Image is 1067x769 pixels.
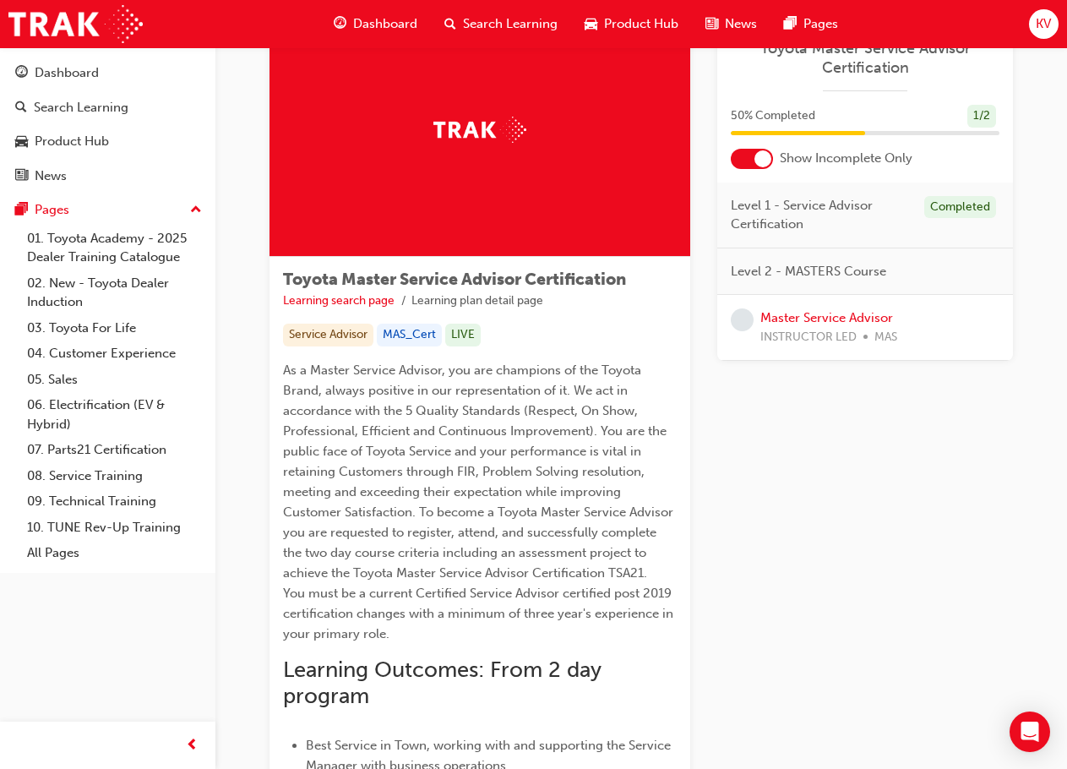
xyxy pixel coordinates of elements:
[445,324,481,346] div: LIVE
[190,199,202,221] span: up-icon
[20,367,209,393] a: 05. Sales
[35,132,109,151] div: Product Hub
[731,39,999,77] a: Toyota Master Service Advisor Certification
[20,315,209,341] a: 03. Toyota For Life
[760,328,857,347] span: INSTRUCTOR LED
[967,105,996,128] div: 1 / 2
[725,14,757,34] span: News
[35,63,99,83] div: Dashboard
[433,117,526,143] img: Trak
[283,363,677,641] span: As a Master Service Advisor, you are champions of the Toyota Brand, always positive in our repres...
[731,196,911,234] span: Level 1 - Service Advisor Certification
[15,134,28,150] span: car-icon
[20,270,209,315] a: 02. New - Toyota Dealer Induction
[571,7,692,41] a: car-iconProduct Hub
[283,270,626,289] span: Toyota Master Service Advisor Certification
[692,7,770,41] a: news-iconNews
[20,437,209,463] a: 07. Parts21 Certification
[283,293,395,308] a: Learning search page
[411,292,543,311] li: Learning plan detail page
[20,341,209,367] a: 04. Customer Experience
[463,14,558,34] span: Search Learning
[15,169,28,184] span: news-icon
[20,463,209,489] a: 08. Service Training
[20,488,209,515] a: 09. Technical Training
[444,14,456,35] span: search-icon
[1029,9,1059,39] button: KV
[353,14,417,34] span: Dashboard
[803,14,838,34] span: Pages
[431,7,571,41] a: search-iconSearch Learning
[7,54,209,194] button: DashboardSearch LearningProduct HubNews
[7,161,209,192] a: News
[705,14,718,35] span: news-icon
[780,149,912,168] span: Show Incomplete Only
[7,194,209,226] button: Pages
[377,324,442,346] div: MAS_Cert
[35,200,69,220] div: Pages
[731,308,754,331] span: learningRecordVerb_NONE-icon
[7,92,209,123] a: Search Learning
[283,324,373,346] div: Service Advisor
[20,540,209,566] a: All Pages
[15,101,27,116] span: search-icon
[283,657,607,710] span: Learning Outcomes: From 2 day program
[20,515,209,541] a: 10. TUNE Rev-Up Training
[8,5,143,43] img: Trak
[7,126,209,157] a: Product Hub
[1010,712,1050,752] div: Open Intercom Messenger
[784,14,797,35] span: pages-icon
[770,7,852,41] a: pages-iconPages
[186,735,199,756] span: prev-icon
[924,196,996,219] div: Completed
[20,226,209,270] a: 01. Toyota Academy - 2025 Dealer Training Catalogue
[760,310,893,325] a: Master Service Advisor
[35,166,67,186] div: News
[874,328,897,347] span: MAS
[7,57,209,89] a: Dashboard
[320,7,431,41] a: guage-iconDashboard
[20,392,209,437] a: 06. Electrification (EV & Hybrid)
[731,262,886,281] span: Level 2 - MASTERS Course
[585,14,597,35] span: car-icon
[334,14,346,35] span: guage-icon
[34,98,128,117] div: Search Learning
[604,14,678,34] span: Product Hub
[15,66,28,81] span: guage-icon
[15,203,28,218] span: pages-icon
[731,106,815,126] span: 50 % Completed
[1036,14,1051,34] span: KV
